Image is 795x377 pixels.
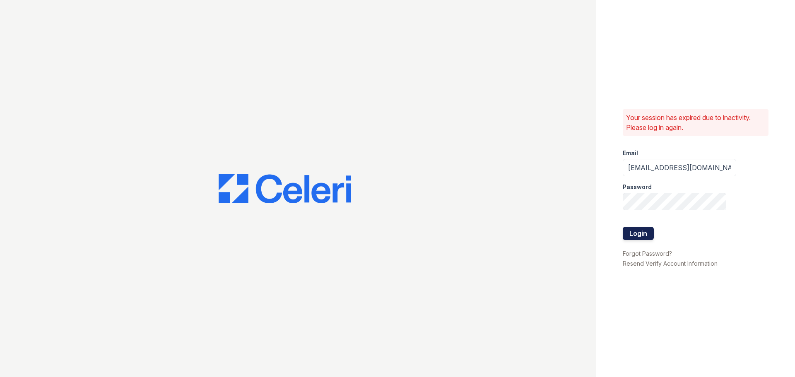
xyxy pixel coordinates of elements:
[623,260,718,267] a: Resend Verify Account Information
[623,227,654,240] button: Login
[623,183,652,191] label: Password
[623,250,672,257] a: Forgot Password?
[623,149,638,157] label: Email
[219,174,351,204] img: CE_Logo_Blue-a8612792a0a2168367f1c8372b55b34899dd931a85d93a1a3d3e32e68fde9ad4.png
[626,113,765,132] p: Your session has expired due to inactivity. Please log in again.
